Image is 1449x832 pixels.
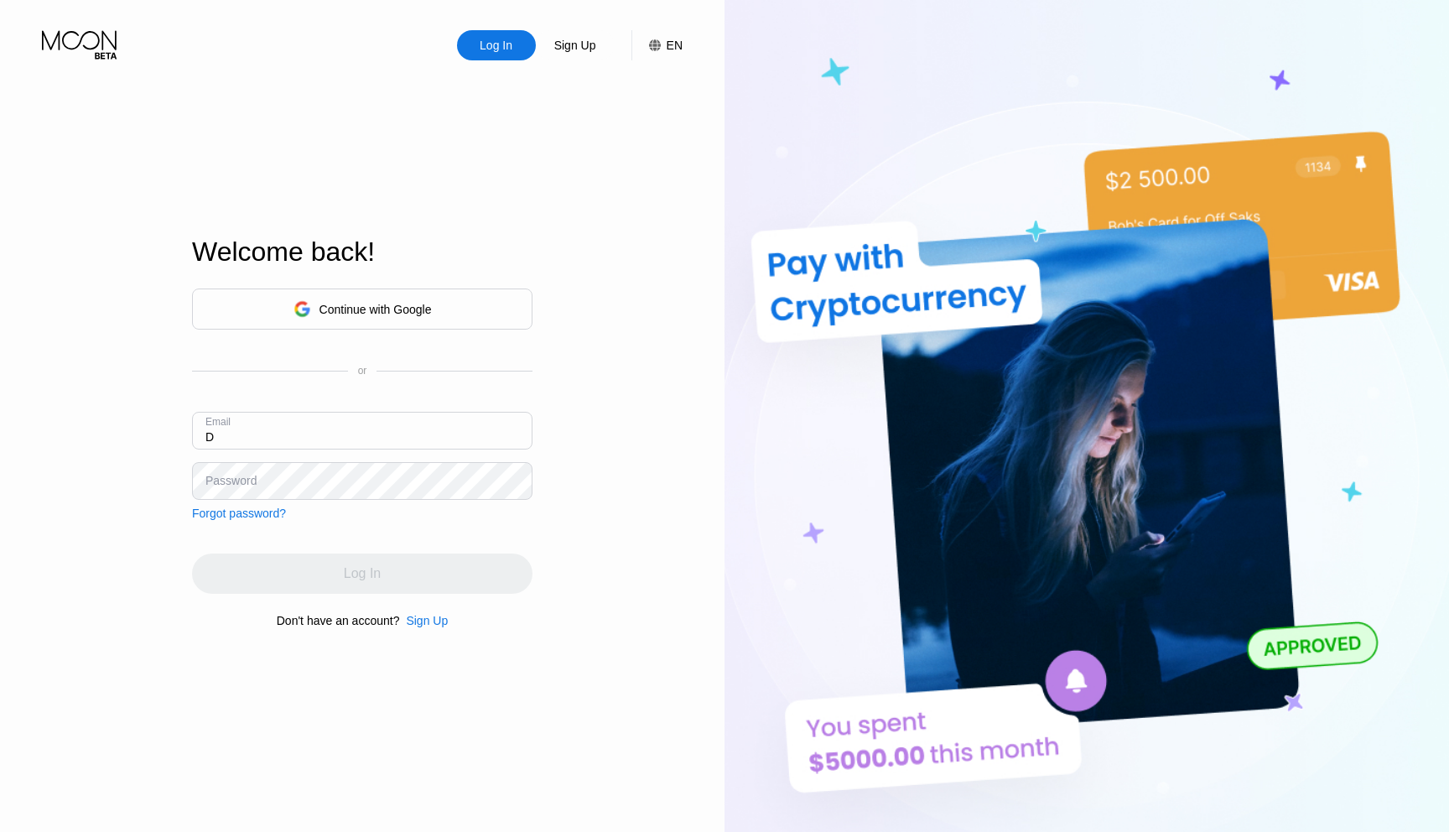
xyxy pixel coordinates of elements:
div: Password [205,474,257,487]
div: Don't have an account? [277,614,400,627]
div: Sign Up [553,37,598,54]
div: Forgot password? [192,507,286,520]
div: or [358,365,367,377]
div: Log In [478,37,514,54]
div: Sign Up [536,30,615,60]
div: Continue with Google [192,289,532,330]
div: Log In [457,30,536,60]
div: Sign Up [399,614,448,627]
div: Email [205,416,231,428]
div: Sign Up [406,614,448,627]
div: Welcome back! [192,237,532,268]
div: EN [667,39,683,52]
div: EN [631,30,683,60]
div: Continue with Google [319,303,432,316]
